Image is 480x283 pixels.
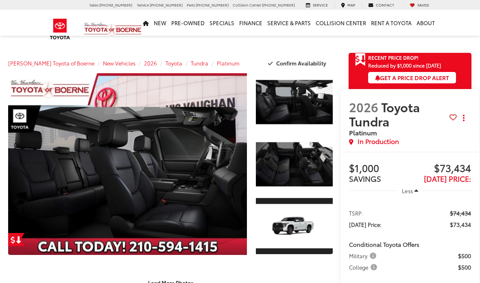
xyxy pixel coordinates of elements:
span: Military [349,252,378,260]
a: My Saved Vehicles [404,2,435,8]
span: Platinum [349,128,377,137]
a: Specials [207,10,237,36]
span: $500 [458,252,471,260]
a: Expand Photo 2 [256,135,333,193]
a: Toyota [166,59,182,67]
span: In Production [358,137,399,146]
span: TSRP: [349,209,363,217]
a: About [414,10,437,36]
img: Toyota [45,16,75,42]
button: College [349,263,380,271]
span: Get Price Drop Alert [355,53,366,67]
span: Conditional Toyota Offers [349,240,419,248]
a: New [151,10,169,36]
a: Contact [362,2,400,8]
a: Map [335,2,361,8]
span: Toyota Tundra [349,98,420,130]
a: Home [140,10,151,36]
span: Service [313,2,328,7]
span: Reduced by $1,000 since [DATE] [368,63,456,68]
a: Finance [237,10,265,36]
a: Pre-Owned [169,10,207,36]
button: Less [398,183,422,198]
a: Service [300,2,334,8]
span: $74,434 [450,209,471,217]
span: Collision Center [233,2,261,7]
a: 2026 [144,59,157,67]
span: Map [347,2,355,7]
span: College [349,263,379,271]
span: [PHONE_NUMBER] [262,2,295,7]
button: Military [349,252,379,260]
span: [PHONE_NUMBER] [150,2,183,7]
img: 2026 Toyota Tundra Platinum [6,73,249,255]
span: Recent Price Drop! [368,54,419,61]
span: Service [137,2,149,7]
a: Platinum [217,59,240,67]
span: Saved [417,2,429,7]
span: $73,434 [410,163,471,175]
span: Parts [187,2,195,7]
img: Vic Vaughan Toyota of Boerne [84,22,142,36]
span: Contact [376,2,394,7]
a: Tundra [191,59,208,67]
span: $73,434 [450,220,471,229]
a: Get Price Drop Alert Recent Price Drop! [349,53,472,63]
button: Actions [457,111,471,125]
a: Get Price Drop Alert [8,233,24,246]
a: [PERSON_NAME] Toyota of Boerne [8,59,94,67]
span: SAVINGS [349,173,381,184]
a: Expand Photo 1 [256,73,333,131]
button: Confirm Availability [264,56,333,70]
span: dropdown dots [463,115,465,121]
span: [DATE] Price: [349,220,382,229]
span: Get a Price Drop Alert [375,74,449,82]
a: Expand Photo 0 [8,73,247,255]
span: Confirm Availability [276,59,326,67]
span: Less [402,187,413,194]
img: 2026 Toyota Tundra Platinum [255,73,334,132]
a: New Vehicles [103,59,135,67]
a: Rent a Toyota [369,10,414,36]
span: [DATE] Price: [424,173,471,184]
img: 2026 Toyota Tundra Platinum [255,204,334,248]
a: Service & Parts: Opens in a new tab [265,10,313,36]
span: $500 [458,263,471,271]
span: $1,000 [349,163,410,175]
img: 2026 Toyota Tundra Platinum [255,135,334,194]
span: Sales [89,2,98,7]
a: Expand Photo 3 [256,197,333,255]
a: Collision Center [313,10,369,36]
span: [PHONE_NUMBER] [99,2,132,7]
span: 2026 [349,98,378,115]
span: [PHONE_NUMBER] [196,2,229,7]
